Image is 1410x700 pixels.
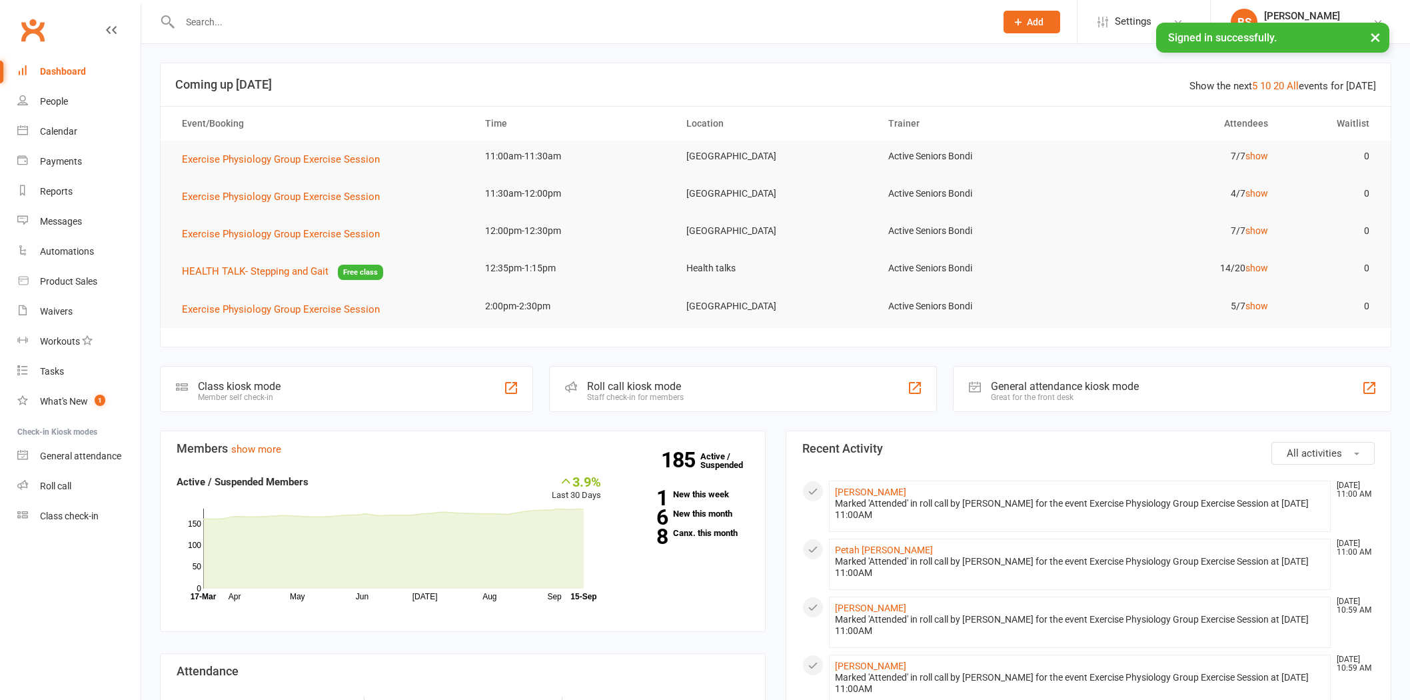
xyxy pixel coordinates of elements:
a: 1New this week [621,490,749,499]
a: show [1245,263,1268,273]
strong: Active / Suspended Members [177,476,309,488]
span: HEALTH TALK- Stepping and Gait [182,265,329,277]
a: 6New this month [621,509,749,518]
time: [DATE] 11:00 AM [1330,481,1374,499]
td: 14/20 [1078,253,1280,284]
a: All [1287,80,1299,92]
td: 7/7 [1078,215,1280,247]
span: Exercise Physiology Group Exercise Session [182,228,380,240]
h3: Members [177,442,749,455]
h3: Coming up [DATE] [175,78,1376,91]
a: 10 [1260,80,1271,92]
div: General attendance [40,451,121,461]
a: show [1245,151,1268,161]
h3: Attendance [177,665,749,678]
div: Staff check-in for members [587,393,684,402]
a: 185Active / Suspended [700,442,759,479]
div: Marked 'Attended' in roll call by [PERSON_NAME] for the event Exercise Physiology Group Exercise ... [835,672,1325,695]
div: Product Sales [40,276,97,287]
div: Workouts [40,336,80,347]
span: All activities [1287,447,1342,459]
div: Great for the front desk [991,393,1139,402]
th: Trainer [876,107,1078,141]
a: Dashboard [17,57,141,87]
a: General attendance kiosk mode [17,441,141,471]
a: 20 [1273,80,1284,92]
button: Add [1004,11,1060,33]
td: Active Seniors Bondi [876,253,1078,284]
a: 8Canx. this month [621,529,749,537]
time: [DATE] 10:59 AM [1330,655,1374,673]
div: Member self check-in [198,393,281,402]
span: Exercise Physiology Group Exercise Session [182,191,380,203]
div: Marked 'Attended' in roll call by [PERSON_NAME] for the event Exercise Physiology Group Exercise ... [835,614,1325,637]
strong: 6 [621,507,668,527]
div: People [40,96,68,107]
div: Tasks [40,366,64,377]
a: Messages [17,207,141,237]
a: Clubworx [16,13,49,47]
a: People [17,87,141,117]
span: Signed in successfully. [1168,31,1277,44]
div: Last 30 Days [552,474,601,503]
div: Automations [40,246,94,257]
td: 7/7 [1078,141,1280,172]
th: Location [674,107,876,141]
span: Free class [338,265,383,280]
div: BS [1231,9,1257,35]
div: What's New [40,396,88,407]
h3: Recent Activity [802,442,1375,455]
span: 1 [95,395,105,406]
a: Roll call [17,471,141,501]
td: Active Seniors Bondi [876,141,1078,172]
a: Workouts [17,327,141,357]
div: Messages [40,216,82,227]
div: Marked 'Attended' in roll call by [PERSON_NAME] for the event Exercise Physiology Group Exercise ... [835,498,1325,521]
div: General attendance kiosk mode [991,380,1139,393]
a: Product Sales [17,267,141,297]
td: 0 [1280,178,1381,209]
strong: 1 [621,488,668,508]
div: Waivers [40,306,73,317]
a: Calendar [17,117,141,147]
a: [PERSON_NAME] [835,487,906,497]
td: Active Seniors Bondi [876,178,1078,209]
a: [PERSON_NAME] [835,603,906,613]
td: 0 [1280,141,1381,172]
a: What's New1 [17,387,141,417]
div: Payments [40,156,82,167]
div: Show the next events for [DATE] [1189,78,1376,94]
td: 0 [1280,253,1381,284]
td: 4/7 [1078,178,1280,209]
div: Roll call kiosk mode [587,380,684,393]
button: Exercise Physiology Group Exercise Session [182,151,389,167]
a: Waivers [17,297,141,327]
button: × [1363,23,1387,51]
span: Exercise Physiology Group Exercise Session [182,153,380,165]
a: [PERSON_NAME] [835,661,906,671]
time: [DATE] 10:59 AM [1330,597,1374,615]
td: 0 [1280,215,1381,247]
a: Payments [17,147,141,177]
td: 2:00pm-2:30pm [473,291,675,322]
button: All activities [1271,442,1375,465]
div: Calendar [40,126,77,137]
th: Event/Booking [170,107,473,141]
td: Active Seniors Bondi [876,291,1078,322]
div: Class check-in [40,511,99,521]
input: Search... [176,13,986,31]
strong: 8 [621,527,668,547]
th: Time [473,107,675,141]
a: show [1245,188,1268,199]
div: Reports [40,186,73,197]
div: 3.9% [552,474,601,489]
button: Exercise Physiology Group Exercise Session [182,189,389,205]
td: 11:30am-12:00pm [473,178,675,209]
td: 0 [1280,291,1381,322]
th: Waitlist [1280,107,1381,141]
td: 12:35pm-1:15pm [473,253,675,284]
a: Tasks [17,357,141,387]
div: [PERSON_NAME] [1264,10,1349,22]
time: [DATE] 11:00 AM [1330,539,1374,557]
a: show [1245,301,1268,311]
